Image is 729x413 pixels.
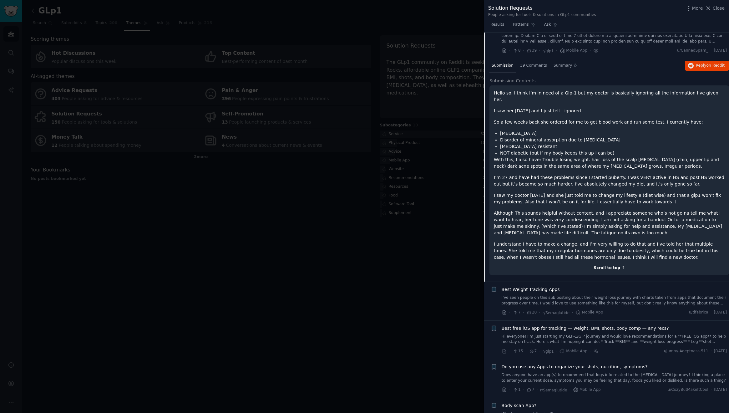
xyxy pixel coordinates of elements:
[500,150,725,156] li: NOT diabetic (but if my body keeps this up I can be)
[526,48,537,54] span: 39
[513,387,520,393] span: 1
[494,90,725,103] p: Hello so, I think I’m in need of a Glp-1 but my doctor is basically ignoring all the information ...
[509,48,510,54] span: ·
[509,309,510,316] span: ·
[543,349,554,354] span: r/glp1
[520,63,547,69] span: 39 Comments
[539,348,540,354] span: ·
[526,387,534,393] span: 7
[513,349,523,354] span: 15
[523,309,524,316] span: ·
[494,192,725,205] p: I saw my doctor [DATE] and she just told me to change my lifestyle (diet wise) and that a glp1 wo...
[689,310,708,315] span: u/dfabrica
[711,310,712,315] span: ·
[711,387,712,393] span: ·
[711,349,712,354] span: ·
[590,348,591,354] span: ·
[539,309,540,316] span: ·
[502,402,536,409] a: Body scan App?
[590,48,591,54] span: ·
[686,5,703,12] button: More
[705,5,725,12] button: Close
[509,348,510,354] span: ·
[539,48,540,54] span: ·
[711,48,712,54] span: ·
[526,310,537,315] span: 20
[490,22,504,28] span: Results
[494,174,725,187] p: I’m 27 and have had these problems since I started puberty. I was VERY active in HS and post HS w...
[663,349,708,354] span: u/Jumpy-Adeptness-511
[500,130,725,137] li: [MEDICAL_DATA]
[502,295,727,306] a: I’ve seen people on this sub posting about their weight loss journey with charts taken from apps ...
[502,334,727,345] a: Hi everyone! I'm just starting my GLP-1/GIP journey and would love recommendations for a **FREE i...
[714,310,727,315] span: [DATE]
[502,286,560,293] a: Best Weight Tracking Apps
[569,387,570,393] span: ·
[575,310,603,315] span: Mobile App
[494,108,725,114] p: I saw her [DATE] and I just felt.. ignored.
[714,387,727,393] span: [DATE]
[713,5,725,12] span: Close
[509,387,510,393] span: ·
[502,364,648,370] a: Do you use any Apps to organize your shots, nutrition, symptoms?
[494,156,725,170] p: With this, I also have: Trouble losing weight. hair loss of the scalp [MEDICAL_DATA] (chin, upper...
[502,325,669,332] a: Best free iOS app for tracking — weight, BMI, shots, body comp — any recs?
[488,12,596,18] div: People asking for tools & solutions in GLp1 communities
[556,48,557,54] span: ·
[543,311,570,315] span: r/Semaglutide
[492,63,514,69] span: Submission
[559,48,587,54] span: Mobile App
[696,63,725,69] span: Reply
[494,119,725,125] p: So a few weeks back she ordered for me to get blood work and run some test, I currently have:
[500,143,725,150] li: [MEDICAL_DATA] resistant
[537,387,538,393] span: ·
[494,241,725,261] p: I understand I have to make a change, and I’m very willing to do that and I’ve told her that mult...
[523,387,524,393] span: ·
[714,48,727,54] span: [DATE]
[573,387,601,393] span: Mobile App
[494,265,725,271] div: Scroll to top ↑
[692,5,703,12] span: More
[502,33,727,44] a: Lorem ip, D sitam C’a el sedd ei t Inc-7 utl et dolore ma aliquaeni adminimv qui nos exercitatio ...
[554,63,572,69] span: Summary
[543,49,554,53] span: r/glp1
[513,22,529,28] span: Patterns
[511,20,537,33] a: Patterns
[488,20,506,33] a: Results
[572,309,573,316] span: ·
[677,48,708,54] span: u/CannedSpam_
[488,4,596,12] div: Solution Requests
[525,348,527,354] span: ·
[513,48,520,54] span: 8
[494,210,725,236] p: Although This sounds helpful without context, and I appreciate someone who’s not go na tell me wh...
[714,349,727,354] span: [DATE]
[556,348,557,354] span: ·
[523,48,524,54] span: ·
[540,388,567,392] span: r/Semaglutide
[685,61,729,71] button: Replyon Reddit
[667,387,708,393] span: u/CozyButMakeItCool
[502,372,727,383] a: Does anyone have an app(s) to recommend that logs info related to the [MEDICAL_DATA] journey? I t...
[542,20,560,33] a: Ask
[500,137,725,143] li: Disorder of mineral absorption due to [MEDICAL_DATA]
[544,22,551,28] span: Ask
[529,349,537,354] span: 7
[513,310,520,315] span: 7
[706,63,725,68] span: on Reddit
[559,349,587,354] span: Mobile App
[489,78,536,84] span: Submission Contents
